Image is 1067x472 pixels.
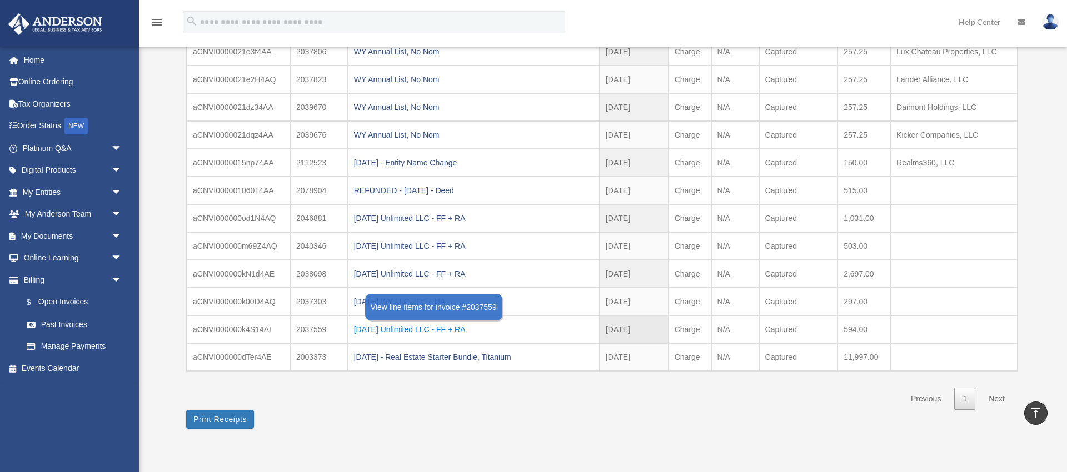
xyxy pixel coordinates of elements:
div: [DATE] - Entity Name Change [354,155,594,170]
td: Captured [759,232,838,260]
a: Next [980,388,1013,410]
td: aCNVI000000m69Z4AQ [187,232,290,260]
td: [DATE] [600,288,669,315]
td: N/A [711,288,759,315]
td: 1,031.00 [837,204,890,232]
a: Events Calendar [8,357,139,379]
td: Charge [669,149,711,177]
td: Lander Alliance, LLC [890,66,1018,93]
a: Online Learningarrow_drop_down [8,247,139,269]
td: Captured [759,288,838,315]
td: Kicker Companies, LLC [890,121,1018,149]
td: 2039676 [290,121,348,149]
span: arrow_drop_down [111,203,133,226]
td: Charge [669,288,711,315]
td: [DATE] [600,66,669,93]
td: 2037303 [290,288,348,315]
td: [DATE] [600,343,669,371]
td: 257.25 [837,121,890,149]
img: User Pic [1042,14,1059,30]
td: [DATE] [600,260,669,288]
i: vertical_align_top [1029,406,1043,419]
div: [DATE] - Real Estate Starter Bundle, Titanium [354,349,594,365]
td: aCNVI000000kN1d4AE [187,260,290,288]
td: aCNVI000000dTer4AE [187,343,290,371]
td: aCNVI0000021dqz4AA [187,121,290,149]
span: arrow_drop_down [111,225,133,248]
a: My Entitiesarrow_drop_down [8,181,139,203]
a: vertical_align_top [1024,401,1048,425]
div: WY Annual List, No Nom [354,99,594,115]
a: 1 [954,388,975,410]
td: Daimont Holdings, LLC [890,93,1018,121]
td: aCNVI0000021e2H4AQ [187,66,290,93]
td: 2046881 [290,204,348,232]
div: [DATE] WY LLC - FF + RA [354,294,594,309]
td: N/A [711,204,759,232]
td: aCNVI0000021e3t4AA [187,38,290,66]
td: Captured [759,93,838,121]
td: Captured [759,315,838,343]
td: Captured [759,38,838,66]
div: WY Annual List, No Nom [354,127,594,143]
td: 2037823 [290,66,348,93]
td: [DATE] [600,38,669,66]
td: Captured [759,260,838,288]
td: N/A [711,343,759,371]
td: N/A [711,121,759,149]
td: 503.00 [837,232,890,260]
td: 2040346 [290,232,348,260]
a: Billingarrow_drop_down [8,269,139,291]
td: [DATE] [600,93,669,121]
td: Charge [669,121,711,149]
td: aCNVI000000k4S14AI [187,315,290,343]
td: aCNVI0000021dz34AA [187,93,290,121]
td: N/A [711,66,759,93]
a: Manage Payments [16,335,139,358]
td: Charge [669,177,711,204]
td: [DATE] [600,232,669,260]
td: Captured [759,149,838,177]
td: [DATE] [600,204,669,232]
td: 2037806 [290,38,348,66]
td: 150.00 [837,149,890,177]
td: Charge [669,66,711,93]
a: Previous [903,388,949,410]
td: [DATE] [600,177,669,204]
td: 2037559 [290,315,348,343]
a: Digital Productsarrow_drop_down [8,159,139,182]
td: 2039670 [290,93,348,121]
a: $Open Invoices [16,291,139,314]
div: [DATE] Unlimited LLC - FF + RA [354,322,594,337]
td: Captured [759,343,838,371]
td: Captured [759,66,838,93]
span: arrow_drop_down [111,247,133,270]
td: Charge [669,38,711,66]
td: [DATE] [600,121,669,149]
a: Past Invoices [16,313,133,335]
span: arrow_drop_down [111,137,133,160]
td: N/A [711,93,759,121]
a: Home [8,49,139,71]
div: [DATE] Unlimited LLC - FF + RA [354,210,594,226]
td: N/A [711,149,759,177]
td: aCNVI00000106014AA [187,177,290,204]
td: 2,697.00 [837,260,890,288]
span: $ [33,295,38,309]
td: Captured [759,121,838,149]
a: Tax Organizers [8,93,139,115]
td: Captured [759,204,838,232]
span: arrow_drop_down [111,181,133,204]
td: Lux Chateau Properties, LLC [890,38,1018,66]
td: Charge [669,343,711,371]
i: search [186,15,198,27]
td: 257.25 [837,66,890,93]
td: 11,997.00 [837,343,890,371]
div: WY Annual List, No Nom [354,72,594,87]
a: Online Ordering [8,71,139,93]
td: 257.25 [837,38,890,66]
td: N/A [711,38,759,66]
i: menu [150,16,163,29]
td: [DATE] [600,315,669,343]
a: My Anderson Teamarrow_drop_down [8,203,139,225]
